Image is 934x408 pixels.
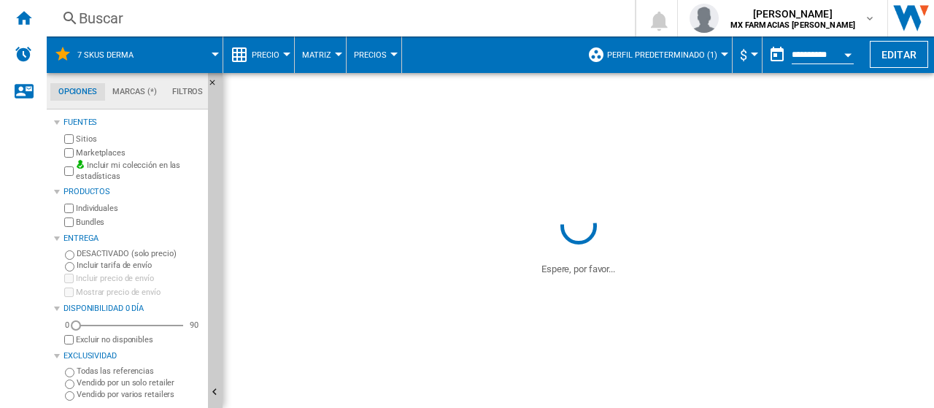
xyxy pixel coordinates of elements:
input: Individuales [64,204,74,213]
input: Incluir mi colección en las estadísticas [64,162,74,180]
md-tab-item: Marcas (*) [105,83,165,101]
label: Incluir precio de envío [76,273,202,284]
label: Individuales [76,203,202,214]
img: mysite-bg-18x18.png [76,160,85,169]
div: Perfil predeterminado (1) [587,36,725,73]
button: Precio [252,36,287,73]
button: Ocultar [208,73,225,99]
div: Exclusividad [63,350,202,362]
label: Vendido por varios retailers [77,389,202,400]
input: Marketplaces [64,148,74,158]
img: alerts-logo.svg [15,45,32,63]
div: Entrega [63,233,202,245]
button: Editar [870,41,928,68]
label: Incluir tarifa de envío [77,260,202,271]
input: Incluir tarifa de envío [65,262,74,272]
label: Incluir mi colección en las estadísticas [76,160,202,182]
input: Todas las referencias [65,368,74,377]
span: Matriz [302,50,331,60]
div: Productos [63,186,202,198]
button: Matriz [302,36,339,73]
input: Mostrar precio de envío [64,335,74,345]
input: Bundles [64,218,74,227]
div: Fuentes [63,117,202,128]
span: [PERSON_NAME] [730,7,856,21]
img: profile.jpg [690,4,719,33]
div: 90 [186,320,202,331]
span: Precios [354,50,387,60]
label: Marketplaces [76,147,202,158]
span: $ [740,47,747,63]
label: DESACTIVADO (solo precio) [77,248,202,259]
div: Buscar [79,8,597,28]
button: 7 SKUS DERMA [77,36,148,73]
label: Mostrar precio de envío [76,287,202,298]
ng-transclude: Espere, por favor... [541,263,615,274]
span: Perfil predeterminado (1) [607,50,717,60]
label: Bundles [76,217,202,228]
span: Precio [252,50,279,60]
label: Sitios [76,134,202,145]
md-tab-item: Filtros [164,83,211,101]
div: 0 [61,320,73,331]
div: Precio [231,36,287,73]
input: Incluir precio de envío [64,274,74,283]
label: Excluir no disponibles [76,334,202,345]
div: 7 SKUS DERMA [54,36,215,73]
button: Precios [354,36,394,73]
md-tab-item: Opciones [50,83,105,101]
md-slider: Disponibilidad [76,318,183,333]
label: Vendido por un solo retailer [77,377,202,388]
button: $ [740,36,754,73]
input: Sitios [64,134,74,144]
label: Todas las referencias [77,366,202,377]
b: MX FARMACIAS [PERSON_NAME] [730,20,856,30]
md-menu: Currency [733,36,763,73]
input: Mostrar precio de envío [64,288,74,297]
button: Perfil predeterminado (1) [607,36,725,73]
input: Vendido por un solo retailer [65,380,74,389]
span: 7 SKUS DERMA [77,50,134,60]
input: DESACTIVADO (solo precio) [65,250,74,260]
input: Vendido por varios retailers [65,391,74,401]
div: Disponibilidad 0 Día [63,303,202,315]
button: md-calendar [763,40,792,69]
button: Open calendar [835,39,861,66]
